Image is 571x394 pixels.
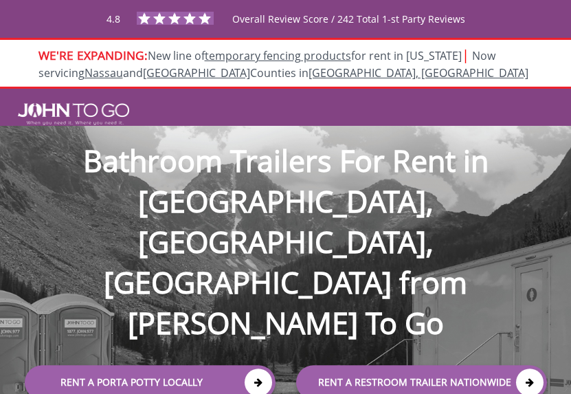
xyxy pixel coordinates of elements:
[205,48,351,63] a: temporary fencing products
[309,65,528,80] a: [GEOGRAPHIC_DATA], [GEOGRAPHIC_DATA]
[38,48,528,80] span: New line of for rent in [US_STATE]
[38,48,528,80] span: Now servicing and Counties in
[85,65,123,80] a: Nassau
[11,96,561,343] h1: Bathroom Trailers For Rent in [GEOGRAPHIC_DATA], [GEOGRAPHIC_DATA], [GEOGRAPHIC_DATA] from [PERSO...
[18,103,129,125] img: JOHN to go
[232,12,465,53] span: Overall Review Score / 242 Total 1-st Party Reviews
[462,45,469,64] span: |
[107,12,120,25] span: 4.8
[143,65,250,80] a: [GEOGRAPHIC_DATA]
[38,47,148,63] span: WE'RE EXPANDING:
